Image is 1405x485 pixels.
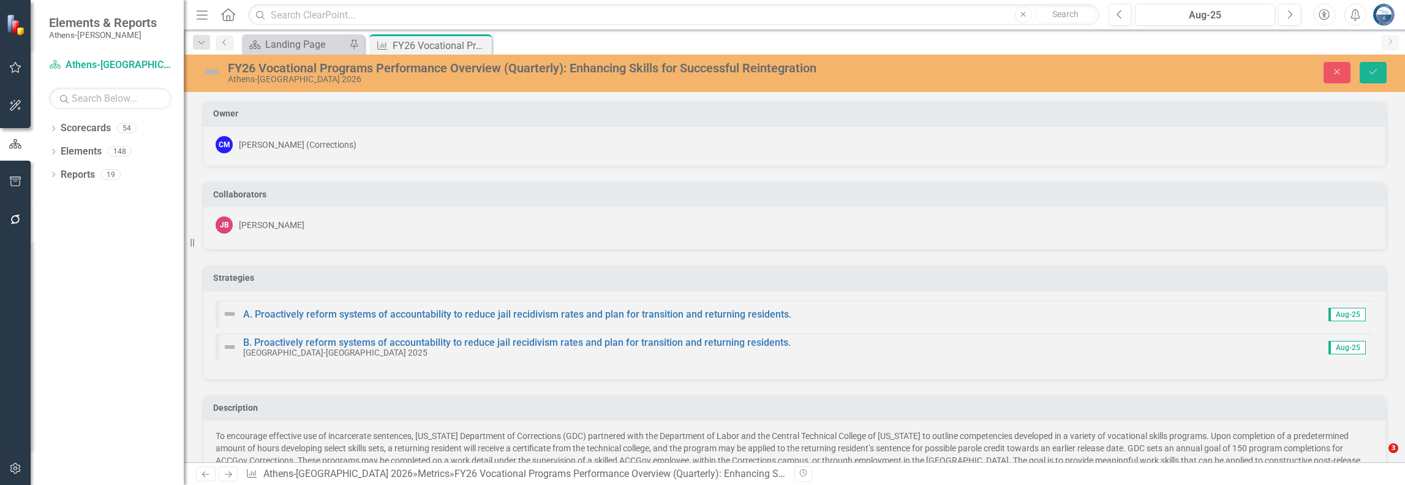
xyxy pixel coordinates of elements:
div: 148 [108,147,132,157]
div: » » [246,467,785,481]
img: Not Defined [222,340,237,354]
span: Elements & Reports [49,15,157,30]
input: Search Below... [49,88,171,109]
small: Athens-[PERSON_NAME] [49,30,157,40]
div: CM [216,136,233,153]
div: 19 [101,169,121,180]
a: Athens-[GEOGRAPHIC_DATA] 2026 [49,58,171,72]
img: Not Defined [222,307,237,321]
a: Elements [61,145,102,159]
input: Search ClearPoint... [248,4,1099,26]
h3: Collaborators [213,190,1380,199]
a: Reports [61,168,95,182]
div: [PERSON_NAME] [239,219,304,231]
span: To encourage effective use of incarcerate sentences, [US_STATE] Department of Corrections (GDC) p... [216,431,1360,478]
div: 54 [117,123,137,134]
a: Landing Page [245,37,346,52]
button: Aug-25 [1135,4,1275,26]
img: ClearPoint Strategy [6,14,28,36]
img: Andy Minish [1373,4,1395,26]
a: Metrics [418,468,450,479]
a: A. Proactively reform systems of accountability to reduce jail recidivism rates and plan for tran... [243,308,791,320]
div: Athens-[GEOGRAPHIC_DATA] 2026 [228,75,872,84]
div: FY26 Vocational Programs Performance Overview (Quarterly): Enhancing Skills for Successful Reinte... [393,38,489,53]
span: Search [1052,9,1079,19]
a: Scorecards [61,121,111,136]
h3: Owner [213,109,1380,118]
h3: Description [213,403,1380,413]
a: Athens-[GEOGRAPHIC_DATA] 2026 [263,468,413,479]
span: Aug-25 [1328,308,1366,321]
div: Aug-25 [1139,8,1271,23]
div: Landing Page [265,37,346,52]
div: FY26 Vocational Programs Performance Overview (Quarterly): Enhancing Skills for Successful Reinte... [454,468,921,479]
a: B. Proactively reform systems of accountability to reduce jail recidivism rates and plan for tran... [243,337,791,348]
button: Search [1035,6,1096,23]
iframe: Intercom live chat [1363,443,1393,473]
div: FY26 Vocational Programs Performance Overview (Quarterly): Enhancing Skills for Successful Reinte... [228,61,872,75]
img: Not Defined [202,62,222,82]
small: [GEOGRAPHIC_DATA]-[GEOGRAPHIC_DATA] 2025 [243,348,428,357]
span: Aug-25 [1328,341,1366,354]
h3: Strategies [213,273,1380,283]
div: JB [216,216,233,234]
div: [PERSON_NAME] (Corrections) [239,139,356,151]
span: 3 [1388,443,1398,453]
